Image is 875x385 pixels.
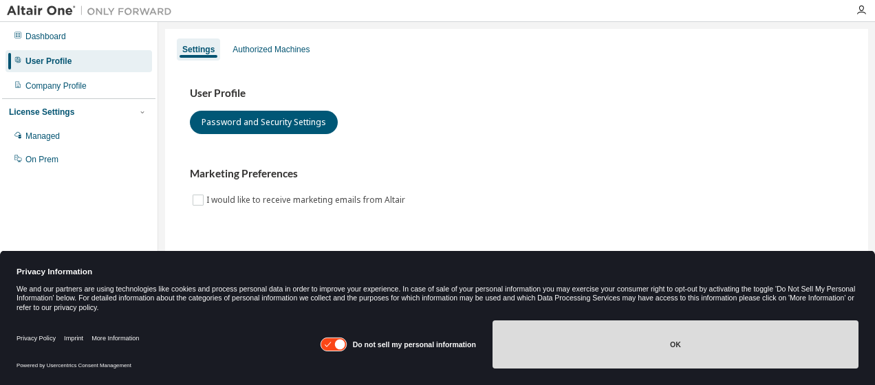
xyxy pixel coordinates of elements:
[25,131,60,142] div: Managed
[190,87,843,100] h3: User Profile
[7,4,179,18] img: Altair One
[190,167,843,181] h3: Marketing Preferences
[182,44,215,55] div: Settings
[25,154,58,165] div: On Prem
[9,107,74,118] div: License Settings
[190,111,338,134] button: Password and Security Settings
[206,192,408,208] label: I would like to receive marketing emails from Altair
[25,80,87,91] div: Company Profile
[233,44,310,55] div: Authorized Machines
[25,31,66,42] div: Dashboard
[25,56,72,67] div: User Profile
